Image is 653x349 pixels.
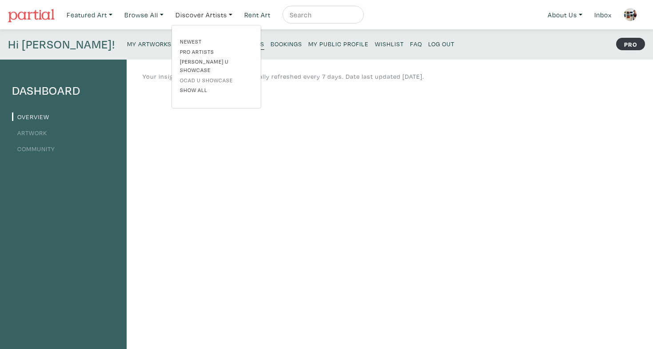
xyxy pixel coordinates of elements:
a: OCAD U Showcase [180,76,253,84]
a: My Artworks [127,37,171,49]
a: Browse All [120,6,167,24]
img: phpThumb.php [624,8,637,21]
small: FAQ [410,40,422,48]
small: Wishlist [375,40,404,48]
a: Featured Art [63,6,116,24]
a: Community [12,144,55,153]
input: Search [289,9,355,20]
small: Bookings [271,40,302,48]
a: Discover Artists [171,6,236,24]
h4: Dashboard [12,84,115,98]
a: Overview [12,112,49,121]
a: Artwork [12,128,47,137]
a: Inbox [590,6,616,24]
small: Log Out [428,40,454,48]
h4: Hi [PERSON_NAME]! [8,37,115,52]
p: Your insight information is automatically refreshed every 7 days. Date last updated [DATE]. [143,72,424,81]
small: My Artworks [127,40,171,48]
a: Newest [180,37,253,45]
a: Rent Art [240,6,275,24]
a: Pro artists [180,48,253,56]
a: My Public Profile [308,37,369,49]
a: About Us [544,6,586,24]
div: Featured Art [171,25,261,109]
a: FAQ [410,37,422,49]
a: Wishlist [375,37,404,49]
a: [PERSON_NAME] U Showcase [180,57,253,74]
small: My Public Profile [308,40,369,48]
a: Show all [180,86,253,94]
a: Bookings [271,37,302,49]
strong: PRO [616,38,645,50]
a: Log Out [428,37,454,49]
